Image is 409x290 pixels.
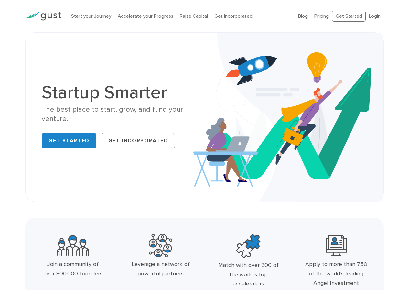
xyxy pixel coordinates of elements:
[332,11,366,22] a: Get Started
[314,13,329,19] a: Pricing
[193,33,383,202] img: Startup Smarter Hero
[57,234,89,257] img: Community Founders
[102,133,175,148] a: Get Incorporated
[326,234,347,257] img: Leading Angel Investment
[71,13,111,19] a: Start your Journey
[118,13,173,19] a: Accelerate your Progress
[369,13,381,19] a: Login
[42,105,199,124] div: The best place to start, grow, and fund your venture.
[214,13,253,19] a: Get Incorporated
[149,234,172,257] img: Powerful Partners
[41,260,104,279] div: Join a community of over 800,000 founders
[42,83,199,102] h1: Startup Smarter
[298,13,308,19] a: Blog
[25,12,61,21] img: Gust Logo
[129,260,192,279] div: Leverage a network of powerful partners
[180,13,208,19] a: Raise Capital
[42,133,96,148] a: Get Started
[236,234,261,258] img: Top Accelerators
[217,261,280,289] div: Match with over 300 of the world’s top accelerators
